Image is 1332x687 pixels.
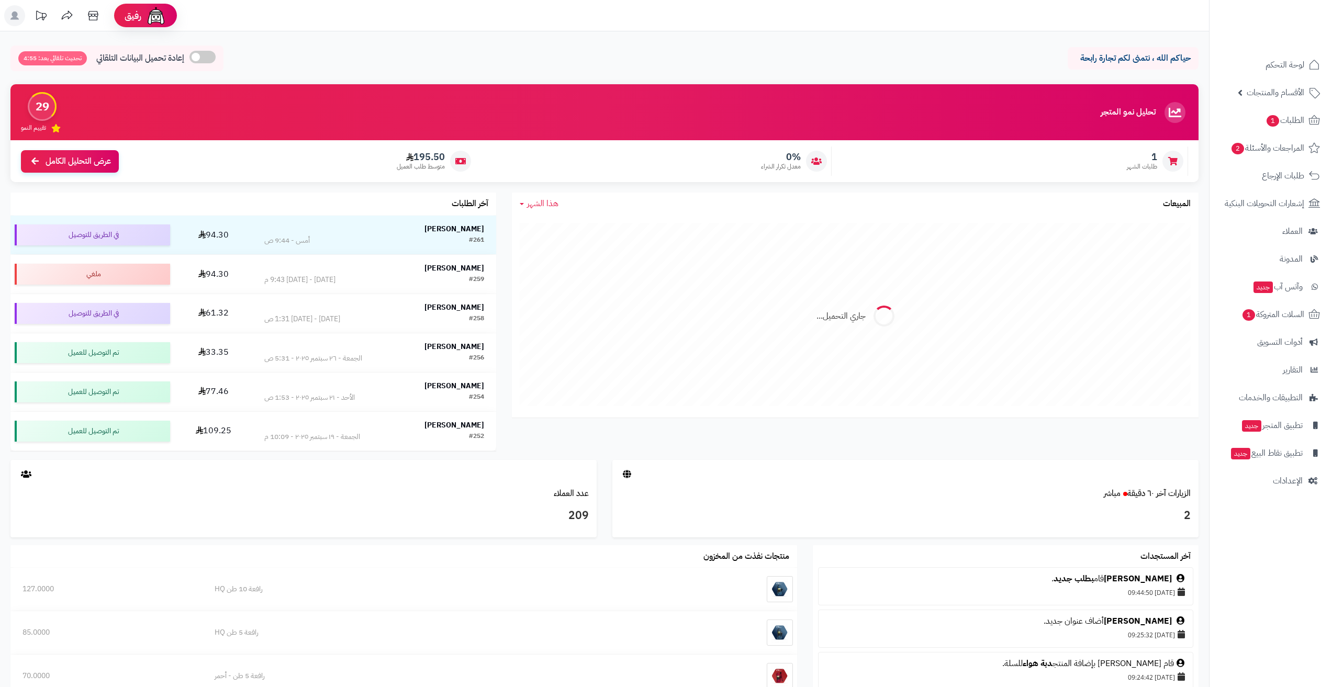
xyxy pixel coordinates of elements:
h3: المبيعات [1163,199,1191,209]
h3: آخر الطلبات [452,199,488,209]
div: [DATE] 09:25:32 [824,627,1188,642]
span: 1 [1267,115,1279,127]
span: 0% [761,151,801,163]
span: المدونة [1280,252,1303,266]
div: #256 [469,353,484,364]
strong: [PERSON_NAME] [424,420,484,431]
span: الأقسام والمنتجات [1247,85,1304,100]
span: 1 [1243,309,1255,321]
div: 70.0000 [23,671,191,681]
span: جديد [1253,281,1273,293]
a: عدد العملاء [554,487,589,500]
div: الجمعة - ١٩ سبتمبر ٢٠٢٥ - 10:09 م [264,432,360,442]
span: إعادة تحميل البيانات التلقائي [96,52,184,64]
a: هذا الشهر [520,198,558,210]
span: تحديث تلقائي بعد: 4:55 [18,51,87,65]
div: أمس - 9:44 ص [264,235,310,246]
strong: [PERSON_NAME] [424,223,484,234]
a: عرض التحليل الكامل [21,150,119,173]
div: ملغي [15,264,170,285]
h3: منتجات نفذت من المخزون [703,552,789,561]
span: الإعدادات [1273,474,1303,488]
a: المدونة [1216,246,1326,272]
a: إشعارات التحويلات البنكية [1216,191,1326,216]
td: 77.46 [174,373,252,411]
h3: آخر المستجدات [1140,552,1191,561]
h3: تحليل نمو المتجر [1101,108,1156,117]
img: رافعة 10 طن HQ [767,576,793,602]
a: [PERSON_NAME] [1104,615,1172,627]
span: جديد [1231,448,1250,459]
strong: [PERSON_NAME] [424,263,484,274]
td: 94.30 [174,216,252,254]
span: إشعارات التحويلات البنكية [1225,196,1304,211]
a: [PERSON_NAME] [1104,572,1172,585]
div: #259 [469,275,484,285]
h3: 2 [620,507,1191,525]
span: التطبيقات والخدمات [1239,390,1303,405]
a: لوحة التحكم [1216,52,1326,77]
a: التقارير [1216,357,1326,382]
span: تطبيق المتجر [1241,418,1303,433]
span: طلبات الإرجاع [1262,168,1304,183]
span: جديد [1242,420,1261,432]
a: التطبيقات والخدمات [1216,385,1326,410]
strong: [PERSON_NAME] [424,380,484,391]
span: طلبات الشهر [1127,162,1157,171]
a: المراجعات والأسئلة2 [1216,136,1326,161]
a: دبة هواء [1023,657,1053,670]
span: رفيق [125,9,141,22]
p: حياكم الله ، نتمنى لكم تجارة رابحة [1076,52,1191,64]
div: قام [PERSON_NAME] بإضافة المنتج للسلة. [824,658,1188,670]
div: تم التوصيل للعميل [15,421,170,442]
div: الأحد - ٢١ سبتمبر ٢٠٢٥ - 1:53 ص [264,392,355,403]
span: لوحة التحكم [1266,58,1304,72]
a: وآتس آبجديد [1216,274,1326,299]
div: تم التوصيل للعميل [15,381,170,402]
span: تطبيق نقاط البيع [1230,446,1303,460]
div: في الطريق للتوصيل [15,224,170,245]
div: رافعة 5 طن HQ [215,627,666,638]
div: #254 [469,392,484,403]
div: قام . [824,573,1188,585]
a: الطلبات1 [1216,108,1326,133]
div: [DATE] - [DATE] 1:31 ص [264,314,340,324]
span: العملاء [1282,224,1303,239]
a: أدوات التسويق [1216,330,1326,355]
div: جاري التحميل... [816,310,866,322]
span: 1 [1127,151,1157,163]
strong: [PERSON_NAME] [424,341,484,352]
span: 2 [1232,143,1244,154]
a: الإعدادات [1216,468,1326,493]
span: وآتس آب [1252,279,1303,294]
span: عرض التحليل الكامل [46,155,111,167]
span: التقارير [1283,363,1303,377]
div: 127.0000 [23,584,191,594]
div: [DATE] 09:24:42 [824,670,1188,684]
a: تطبيق نقاط البيعجديد [1216,441,1326,466]
div: #252 [469,432,484,442]
span: معدل تكرار الشراء [761,162,801,171]
small: مباشر [1104,487,1121,500]
td: 61.32 [174,294,252,333]
td: 33.35 [174,333,252,372]
div: #258 [469,314,484,324]
a: تطبيق المتجرجديد [1216,413,1326,438]
div: في الطريق للتوصيل [15,303,170,324]
span: الطلبات [1266,113,1304,128]
span: تقييم النمو [21,123,46,132]
div: رافعة 10 طن HQ [215,584,666,594]
div: الجمعة - ٢٦ سبتمبر ٢٠٢٥ - 5:31 ص [264,353,362,364]
span: هذا الشهر [527,197,558,210]
span: 195.50 [397,151,445,163]
span: المراجعات والأسئلة [1230,141,1304,155]
div: 85.0000 [23,627,191,638]
div: رافعة 5 طن - أحمر [215,671,666,681]
a: الزيارات آخر ٦٠ دقيقةمباشر [1104,487,1191,500]
img: logo-2.png [1261,28,1322,50]
img: رافعة 5 طن HQ [767,620,793,646]
span: السلات المتروكة [1241,307,1304,322]
div: [DATE] 09:44:50 [824,585,1188,600]
span: متوسط طلب العميل [397,162,445,171]
a: العملاء [1216,219,1326,244]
